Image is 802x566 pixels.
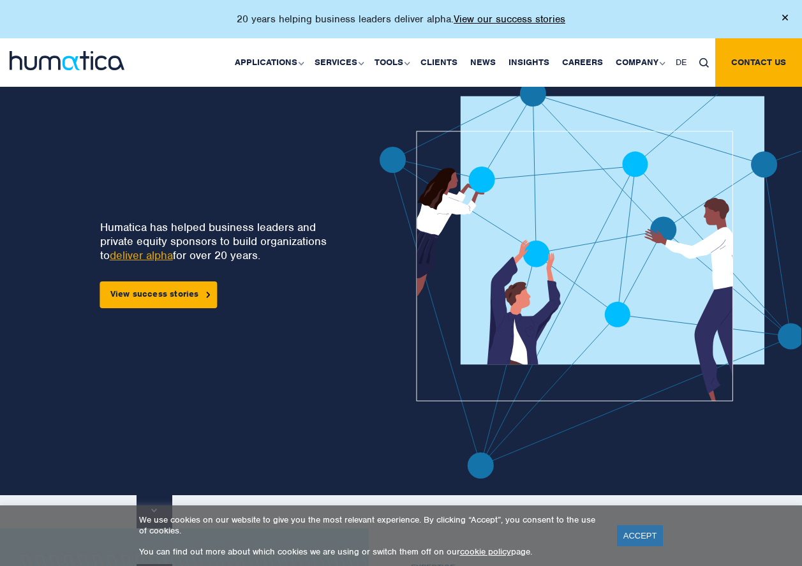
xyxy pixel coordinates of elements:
img: arrowicon [207,292,211,297]
p: 20 years helping business leaders deliver alpha. [237,13,565,26]
a: deliver alpha [110,248,173,262]
a: Clients [414,38,464,87]
a: Careers [556,38,609,87]
a: Contact us [715,38,802,87]
a: Company [609,38,669,87]
p: You can find out more about which cookies we are using or switch them off on our page. [139,546,601,557]
img: logo [10,51,124,70]
p: We use cookies on our website to give you the most relevant experience. By clicking “Accept”, you... [139,514,601,536]
img: search_icon [699,58,709,68]
a: Services [308,38,368,87]
p: Humatica has helped business leaders and private equity sponsors to build organizations to for ov... [100,220,334,262]
a: Applications [228,38,308,87]
a: News [464,38,502,87]
a: cookie policy [460,546,511,557]
a: Tools [368,38,414,87]
a: Insights [502,38,556,87]
a: DE [669,38,693,87]
a: ACCEPT [617,525,664,546]
span: DE [676,57,687,68]
a: View our success stories [454,13,565,26]
a: View success stories [100,281,218,308]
